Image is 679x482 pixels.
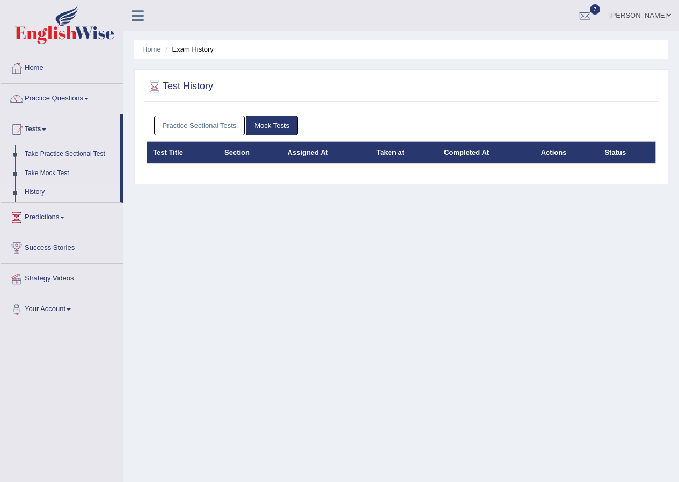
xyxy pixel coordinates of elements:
[20,164,120,183] a: Take Mock Test
[1,84,123,111] a: Practice Questions
[246,116,298,135] a: Mock Tests
[590,4,601,15] span: 7
[1,203,123,229] a: Predictions
[20,183,120,202] a: History
[535,141,599,164] th: Actions
[154,116,245,135] a: Practice Sectional Tests
[218,141,282,164] th: Section
[282,141,371,164] th: Assigned At
[163,44,214,54] li: Exam History
[1,294,123,321] a: Your Account
[370,141,438,164] th: Taken at
[1,264,123,291] a: Strategy Videos
[1,233,123,260] a: Success Stories
[598,141,655,164] th: Status
[20,145,120,164] a: Take Practice Sectional Test
[1,53,123,80] a: Home
[147,141,219,164] th: Test Title
[1,114,120,141] a: Tests
[147,78,213,95] h2: Test History
[438,141,535,164] th: Completed At
[142,45,161,53] a: Home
